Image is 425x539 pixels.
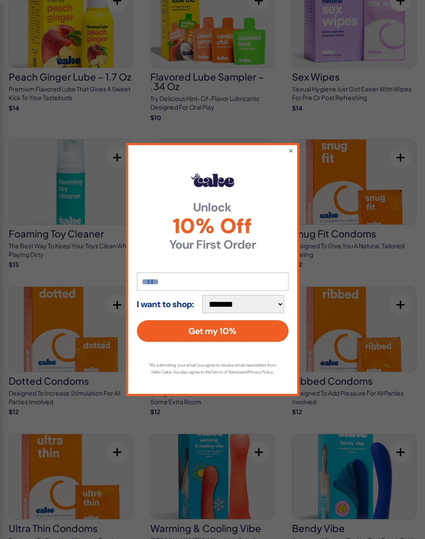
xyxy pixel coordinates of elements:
span: 10% Off [137,216,289,237]
button: Get my 10% [137,320,289,342]
img: Hello Cake [191,173,234,187]
strong: Unlock [137,201,289,214]
a: Terms of Service [211,369,241,375]
strong: I want to shop: [137,299,194,309]
button: × [289,146,293,155]
p: *By submitting your email you agree to receive email newsletters from Hello Cake. You also agree ... [146,362,280,376]
strong: Your First Order [137,239,289,251]
a: Privacy Policy [248,369,273,375]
